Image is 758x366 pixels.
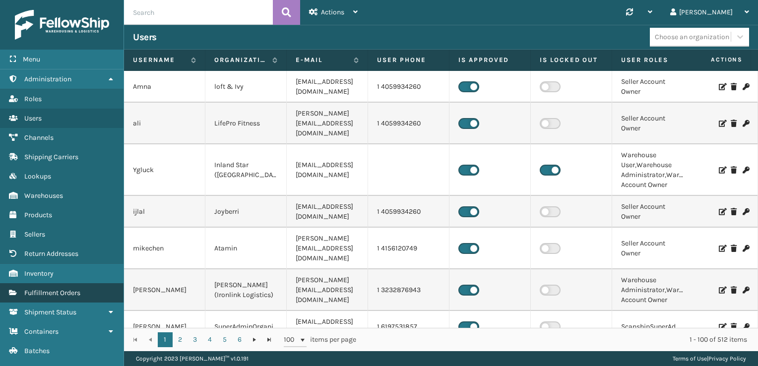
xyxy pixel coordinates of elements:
[124,71,205,103] td: Amna
[731,120,737,127] i: Delete
[673,355,707,362] a: Terms of Use
[188,332,202,347] a: 3
[173,332,188,347] a: 2
[743,167,749,174] i: Change Password
[287,196,368,228] td: [EMAIL_ADDRESS][DOMAIN_NAME]
[205,311,287,343] td: SuperAdminOrganization
[124,228,205,269] td: mikechen
[24,191,63,200] span: Warehouses
[205,228,287,269] td: Atamin
[202,332,217,347] a: 4
[133,31,157,43] h3: Users
[23,55,40,63] span: Menu
[731,208,737,215] i: Delete
[205,103,287,144] td: LifePro Fitness
[124,196,205,228] td: ijlal
[731,287,737,294] i: Delete
[621,56,684,64] label: User Roles
[368,311,449,343] td: 1 6197531857
[719,167,725,174] i: Edit
[124,269,205,311] td: [PERSON_NAME]
[368,103,449,144] td: 1 4059934260
[24,133,54,142] span: Channels
[731,323,737,330] i: Delete
[251,336,258,344] span: Go to the next page
[731,83,737,90] i: Delete
[719,245,725,252] i: Edit
[743,208,749,215] i: Change Password
[612,103,694,144] td: Seller Account Owner
[368,71,449,103] td: 1 4059934260
[287,311,368,343] td: [EMAIL_ADDRESS][DOMAIN_NAME]
[205,269,287,311] td: [PERSON_NAME] (Ironlink Logistics)
[370,335,747,345] div: 1 - 100 of 512 items
[321,8,344,16] span: Actions
[24,75,71,83] span: Administration
[284,332,356,347] span: items per page
[612,311,694,343] td: ScanshipSuperAdministrator
[719,83,725,90] i: Edit
[24,249,78,258] span: Return Addresses
[612,144,694,196] td: Warehouse User,Warehouse Administrator,Warehouse Account Owner
[612,71,694,103] td: Seller Account Owner
[540,56,603,64] label: Is Locked Out
[743,120,749,127] i: Change Password
[287,228,368,269] td: [PERSON_NAME][EMAIL_ADDRESS][DOMAIN_NAME]
[743,323,749,330] i: Change Password
[731,167,737,174] i: Delete
[214,56,267,64] label: Organization
[24,289,80,297] span: Fulfillment Orders
[262,332,277,347] a: Go to the last page
[15,10,109,40] img: logo
[708,355,746,362] a: Privacy Policy
[24,269,54,278] span: Inventory
[247,332,262,347] a: Go to the next page
[612,269,694,311] td: Warehouse Administrator,Warehouse Account Owner
[368,269,449,311] td: 1 3232876943
[124,144,205,196] td: Ygluck
[24,114,42,122] span: Users
[368,228,449,269] td: 1 4156120749
[205,71,287,103] td: loft & Ivy
[612,196,694,228] td: Seller Account Owner
[296,56,349,64] label: E-mail
[24,327,59,336] span: Containers
[124,311,205,343] td: [PERSON_NAME]
[24,153,78,161] span: Shipping Carriers
[287,144,368,196] td: [EMAIL_ADDRESS][DOMAIN_NAME]
[287,71,368,103] td: [EMAIL_ADDRESS][DOMAIN_NAME]
[368,196,449,228] td: 1 4059934260
[284,335,299,345] span: 100
[743,83,749,90] i: Change Password
[287,269,368,311] td: [PERSON_NAME][EMAIL_ADDRESS][DOMAIN_NAME]
[719,208,725,215] i: Edit
[377,56,440,64] label: User phone
[24,95,42,103] span: Roles
[265,336,273,344] span: Go to the last page
[680,52,749,68] span: Actions
[719,287,725,294] i: Edit
[731,245,737,252] i: Delete
[124,103,205,144] td: ali
[287,103,368,144] td: [PERSON_NAME][EMAIL_ADDRESS][DOMAIN_NAME]
[24,230,45,239] span: Sellers
[205,196,287,228] td: Joyberri
[719,323,725,330] i: Edit
[743,245,749,252] i: Change Password
[655,32,729,42] div: Choose an organization
[158,332,173,347] a: 1
[24,308,76,316] span: Shipment Status
[458,56,521,64] label: Is Approved
[673,351,746,366] div: |
[136,351,249,366] p: Copyright 2023 [PERSON_NAME]™ v 1.0.191
[743,287,749,294] i: Change Password
[24,211,52,219] span: Products
[217,332,232,347] a: 5
[232,332,247,347] a: 6
[24,172,51,181] span: Lookups
[612,228,694,269] td: Seller Account Owner
[719,120,725,127] i: Edit
[133,56,186,64] label: Username
[24,347,50,355] span: Batches
[205,144,287,196] td: Inland Star ([GEOGRAPHIC_DATA])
